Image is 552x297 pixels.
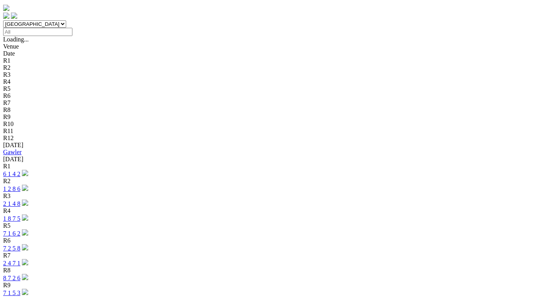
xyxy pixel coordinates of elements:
[3,222,549,229] div: R5
[3,215,20,222] a: 1 8 7 5
[3,128,549,135] div: R11
[3,260,20,266] a: 2 4 7 1
[3,149,22,155] a: Gawler
[22,259,28,265] img: play-circle.svg
[3,85,549,92] div: R5
[3,156,549,163] div: [DATE]
[3,290,20,296] a: 7 1 5 3
[3,64,549,71] div: R2
[3,99,549,106] div: R7
[3,13,9,19] img: facebook.svg
[3,92,549,99] div: R6
[3,245,20,252] a: 7 2 5 8
[22,200,28,206] img: play-circle.svg
[11,13,17,19] img: twitter.svg
[3,78,549,85] div: R4
[22,244,28,250] img: play-circle.svg
[22,214,28,221] img: play-circle.svg
[3,267,549,274] div: R8
[3,142,549,149] div: [DATE]
[3,252,549,259] div: R7
[3,237,549,244] div: R6
[3,71,549,78] div: R3
[3,178,549,185] div: R2
[3,230,20,237] a: 7 1 6 2
[3,185,20,192] a: 1 2 8 6
[3,282,549,289] div: R9
[3,5,9,11] img: logo-grsa-white.png
[3,113,549,121] div: R9
[3,28,72,36] input: Select date
[22,274,28,280] img: play-circle.svg
[3,57,549,64] div: R1
[3,193,549,200] div: R3
[3,121,549,128] div: R10
[3,36,29,43] span: Loading...
[22,289,28,295] img: play-circle.svg
[22,170,28,176] img: play-circle.svg
[3,106,549,113] div: R8
[3,275,20,281] a: 8 7 2 6
[3,43,549,50] div: Venue
[3,207,549,214] div: R4
[3,50,549,57] div: Date
[3,200,20,207] a: 2 1 4 8
[22,185,28,191] img: play-circle.svg
[3,135,549,142] div: R12
[3,163,549,170] div: R1
[3,171,20,177] a: 6 1 4 2
[22,229,28,236] img: play-circle.svg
